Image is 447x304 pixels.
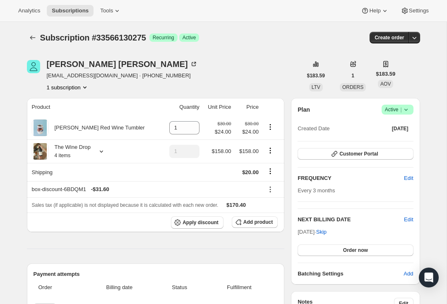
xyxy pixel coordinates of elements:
button: Edit [404,215,413,224]
span: Recurring [153,34,174,41]
button: Add [399,267,418,280]
h2: Payment attempts [34,270,278,278]
span: [DATE] [392,125,409,132]
span: Help [369,7,380,14]
h2: Plan [298,105,310,114]
small: 4 items [55,153,71,158]
span: Apply discount [183,219,219,226]
span: Every 3 months [298,187,335,194]
span: [EMAIL_ADDRESS][DOMAIN_NAME] · [PHONE_NUMBER] [47,72,198,80]
span: Tools [100,7,113,14]
span: Active [183,34,196,41]
span: LTV [312,84,320,90]
button: Edit [399,172,418,185]
span: Created Date [298,124,329,133]
span: Edit [404,174,413,182]
button: Product actions [264,122,277,132]
span: $170.40 [226,202,246,208]
span: Add [404,270,413,278]
span: Active [385,105,410,114]
span: $24.00 [236,128,259,136]
span: $20.00 [242,169,259,175]
th: Order [34,278,83,297]
h6: Batching Settings [298,270,404,278]
button: $183.59 [302,70,330,81]
div: [PERSON_NAME] Red Wine Tumbler [48,124,145,132]
div: [PERSON_NAME] [PERSON_NAME] [47,60,198,68]
span: Add product [243,219,273,225]
button: [DATE] [387,123,413,134]
div: Open Intercom Messenger [419,268,439,287]
span: $158.00 [239,148,259,154]
span: Settings [409,7,429,14]
span: - $31.60 [91,185,109,194]
span: Subscriptions [52,7,89,14]
button: Tools [95,5,126,17]
button: Apply discount [171,216,223,229]
div: The Wine Drop [48,143,91,160]
span: Create order [375,34,404,41]
small: $30.00 [245,121,259,126]
span: Melissa Sandoval [27,60,40,73]
button: Help [356,5,394,17]
button: Subscriptions [47,5,94,17]
button: Create order [370,32,409,43]
span: Status [159,283,201,292]
button: Order now [298,244,413,256]
span: $158.00 [212,148,231,154]
div: box-discount-6BDQM1 [32,185,259,194]
th: Price [234,98,261,116]
button: Product actions [47,83,89,91]
button: Subscriptions [27,32,38,43]
span: Subscription #33566130275 [40,33,146,42]
th: Quantity [162,98,202,116]
th: Product [27,98,163,116]
span: Skip [316,228,327,236]
span: Customer Portal [339,151,378,157]
th: Unit Price [202,98,234,116]
span: Analytics [18,7,40,14]
button: Shipping actions [264,167,277,176]
small: $30.00 [217,121,231,126]
span: 1 [351,72,354,79]
span: Sales tax (if applicable) is not displayed because it is calculated with each new order. [32,202,219,208]
span: $183.59 [376,70,395,78]
span: Order now [343,247,368,254]
span: $24.00 [215,128,231,136]
span: Billing date [85,283,154,292]
button: Add product [232,216,278,228]
span: [DATE] · [298,229,327,235]
span: AOV [380,81,391,87]
button: 1 [346,70,359,81]
span: Fulfillment [206,283,273,292]
span: | [400,106,401,113]
button: Settings [396,5,434,17]
h2: FREQUENCY [298,174,404,182]
button: Analytics [13,5,45,17]
th: Shipping [27,163,163,181]
span: ORDERS [342,84,363,90]
button: Skip [311,225,332,239]
button: Product actions [264,146,277,155]
h2: NEXT BILLING DATE [298,215,404,224]
button: Customer Portal [298,148,413,160]
span: $183.59 [307,72,325,79]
